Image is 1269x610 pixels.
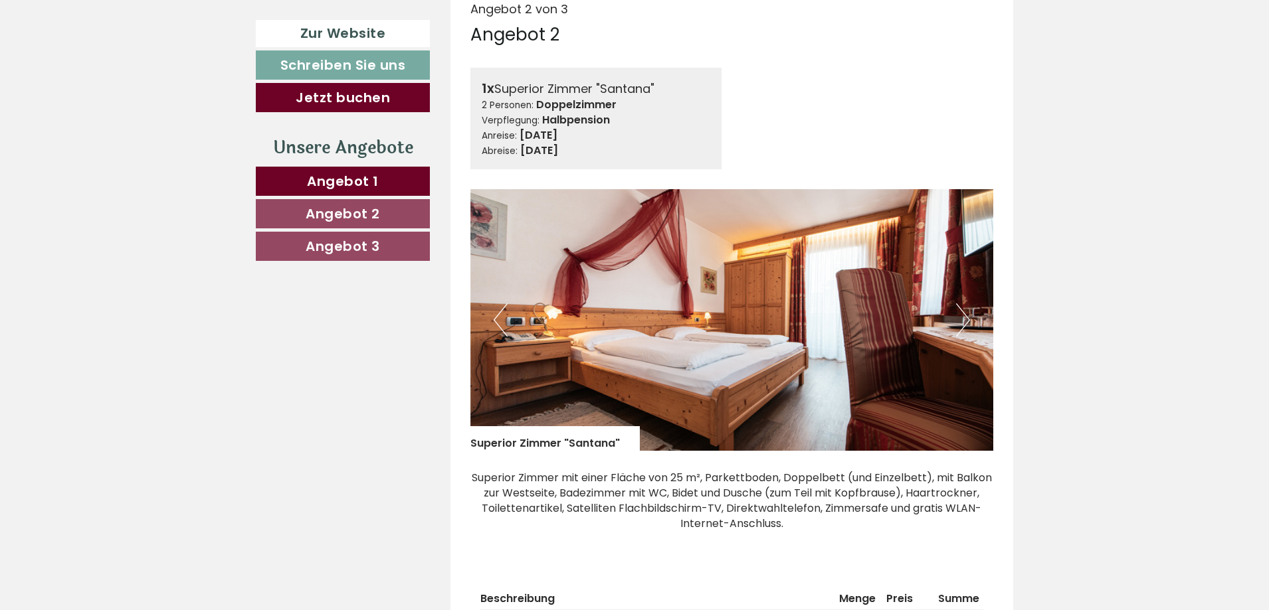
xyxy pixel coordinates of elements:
[256,83,430,112] a: Jetzt buchen
[482,79,711,98] div: Superior Zimmer "Santana"
[470,471,994,531] p: Superior Zimmer mit einer Fläche von 25 m², Parkettboden, Doppelbett (und Einzelbett), mit Balkon...
[470,23,559,47] div: Angebot 2
[520,127,557,143] b: [DATE]
[256,135,430,160] div: Unsere Angebote
[470,426,640,451] div: Superior Zimmer "Santana"
[228,10,296,33] div: Sonntag
[494,303,508,337] button: Previous
[834,589,881,609] th: Menge
[482,99,534,112] small: 2 Personen:
[520,143,558,158] b: [DATE]
[20,38,231,49] div: Hotel Goldene Rose
[470,189,994,451] img: image
[429,344,524,373] button: Senden
[482,129,517,142] small: Anreise:
[542,112,610,127] b: Halbpension
[306,204,380,223] span: Angebot 2
[956,303,970,337] button: Next
[10,36,237,76] div: Guten Tag, wie können wir Ihnen helfen?
[933,589,983,609] th: Summe
[480,589,834,609] th: Beschreibung
[482,79,494,98] b: 1x
[536,97,617,112] b: Doppelzimmer
[482,145,518,157] small: Abreise:
[470,1,568,17] span: Angebot 2 von 3
[482,114,539,127] small: Verpflegung:
[881,589,933,609] th: Preis
[20,64,231,74] small: 09:04
[306,237,380,256] span: Angebot 3
[256,50,430,80] a: Schreiben Sie uns
[256,20,430,47] a: Zur Website
[307,172,379,191] span: Angebot 1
